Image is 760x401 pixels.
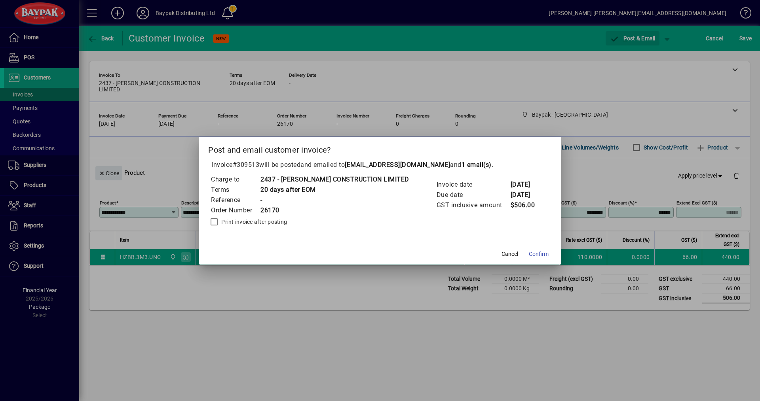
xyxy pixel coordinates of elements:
[497,247,522,261] button: Cancel
[436,190,510,200] td: Due date
[529,250,549,258] span: Confirm
[462,161,492,168] b: 1 email(s)
[510,200,542,210] td: $506.00
[260,174,409,185] td: 2437 - [PERSON_NAME] CONSTRUCTION LIMITED
[510,190,542,200] td: [DATE]
[211,205,260,216] td: Order Number
[450,161,492,168] span: and
[199,137,561,160] h2: Post and email customer invoice?
[436,200,510,210] td: GST inclusive amount
[510,180,542,190] td: [DATE]
[260,185,409,195] td: 20 days after EOM
[345,161,450,168] b: [EMAIL_ADDRESS][DOMAIN_NAME]
[260,195,409,205] td: -
[211,174,260,185] td: Charge to
[526,247,552,261] button: Confirm
[502,250,518,258] span: Cancel
[211,195,260,205] td: Reference
[260,205,409,216] td: 26170
[436,180,510,190] td: Invoice date
[233,161,260,168] span: #309513
[211,185,260,195] td: Terms
[220,218,287,226] label: Print invoice after posting
[300,161,492,168] span: and emailed to
[208,160,552,170] p: Invoice will be posted .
